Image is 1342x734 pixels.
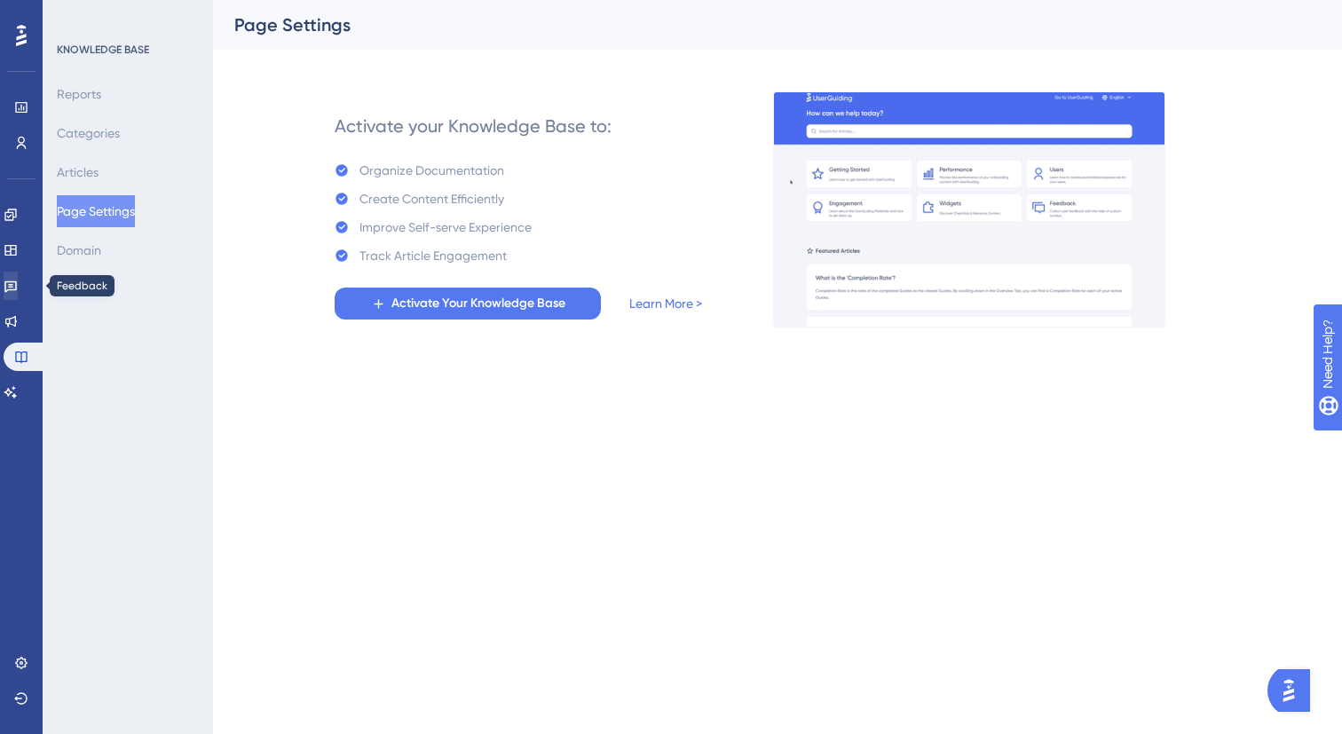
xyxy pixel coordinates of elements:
[335,114,612,138] div: Activate your Knowledge Base to:
[57,43,149,57] div: KNOWLEDGE BASE
[57,156,99,188] button: Articles
[359,160,504,181] div: Organize Documentation
[57,195,135,227] button: Page Settings
[57,234,101,266] button: Domain
[391,293,565,314] span: Activate Your Knowledge Base
[42,4,111,26] span: Need Help?
[234,12,1276,37] div: Page Settings
[335,288,601,320] button: Activate Your Knowledge Base
[359,188,504,209] div: Create Content Efficiently
[57,273,97,305] button: Access
[773,91,1165,328] img: a27db7f7ef9877a438c7956077c236be.gif
[57,117,120,149] button: Categories
[57,78,101,110] button: Reports
[359,217,532,238] div: Improve Self-serve Experience
[629,293,702,314] a: Learn More >
[359,245,507,266] div: Track Article Engagement
[1267,664,1321,717] iframe: UserGuiding AI Assistant Launcher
